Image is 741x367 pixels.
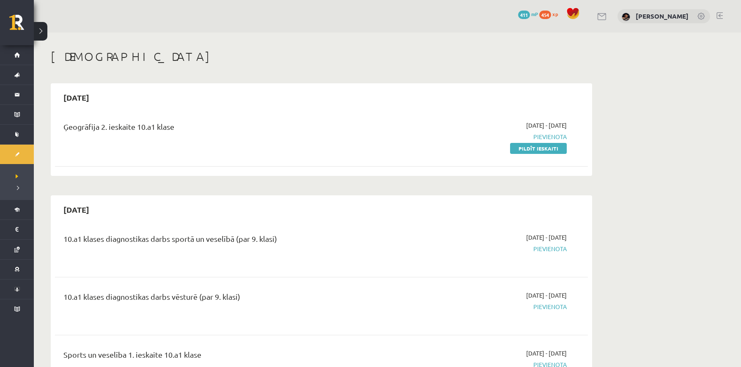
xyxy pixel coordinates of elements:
span: [DATE] - [DATE] [526,233,567,242]
span: [DATE] - [DATE] [526,291,567,300]
img: Daila Kronberga [622,13,630,21]
a: [PERSON_NAME] [636,12,689,20]
h2: [DATE] [55,200,98,219]
div: Ģeogrāfija 2. ieskaite 10.a1 klase [63,121,395,137]
span: [DATE] - [DATE] [526,349,567,358]
h2: [DATE] [55,88,98,107]
h1: [DEMOGRAPHIC_DATA] [51,49,592,64]
span: Pievienota [407,302,567,311]
a: 411 mP [518,11,538,17]
span: 454 [539,11,551,19]
div: 10.a1 klases diagnostikas darbs vēsturē (par 9. klasi) [63,291,395,307]
div: Sports un veselība 1. ieskaite 10.a1 klase [63,349,395,364]
span: Pievienota [407,244,567,253]
span: Pievienota [407,132,567,141]
span: 411 [518,11,530,19]
a: 454 xp [539,11,562,17]
span: mP [531,11,538,17]
span: xp [552,11,558,17]
a: Pildīt ieskaiti [510,143,567,154]
a: Rīgas 1. Tālmācības vidusskola [9,15,34,36]
span: [DATE] - [DATE] [526,121,567,130]
div: 10.a1 klases diagnostikas darbs sportā un veselībā (par 9. klasi) [63,233,395,249]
